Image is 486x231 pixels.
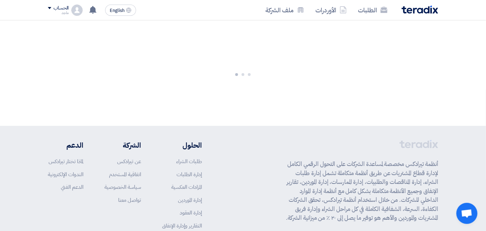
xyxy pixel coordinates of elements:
a: الأوردرات [310,2,352,18]
div: ماجد [48,11,69,15]
a: المزادات العكسية [171,183,202,191]
a: لماذا تختار تيرادكس [49,158,83,165]
a: الدعم الفني [61,183,83,191]
a: طلبات الشراء [176,158,202,165]
p: أنظمة تيرادكس مخصصة لمساعدة الشركات على التحول الرقمي الكامل لإدارة قطاع المشتريات عن طريق أنظمة ... [282,160,438,223]
img: profile_test.png [71,5,83,16]
button: English [105,5,136,16]
a: تواصل معنا [118,196,141,204]
span: English [110,8,124,13]
a: إدارة الموردين [178,196,202,204]
a: الطلبات [352,2,393,18]
img: Teradix logo [402,6,438,14]
div: Open chat [456,203,478,224]
a: الندوات الإلكترونية [48,171,83,178]
li: الشركة [104,140,141,150]
a: سياسة الخصوصية [104,183,141,191]
a: إدارة الطلبات [177,171,202,178]
a: اتفاقية المستخدم [109,171,141,178]
div: الحساب [53,5,69,11]
a: إدارة العقود [180,209,202,217]
a: التقارير وإدارة الإنفاق [162,222,202,230]
a: ملف الشركة [260,2,310,18]
li: الحلول [162,140,202,150]
a: عن تيرادكس [117,158,141,165]
li: الدعم [48,140,83,150]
